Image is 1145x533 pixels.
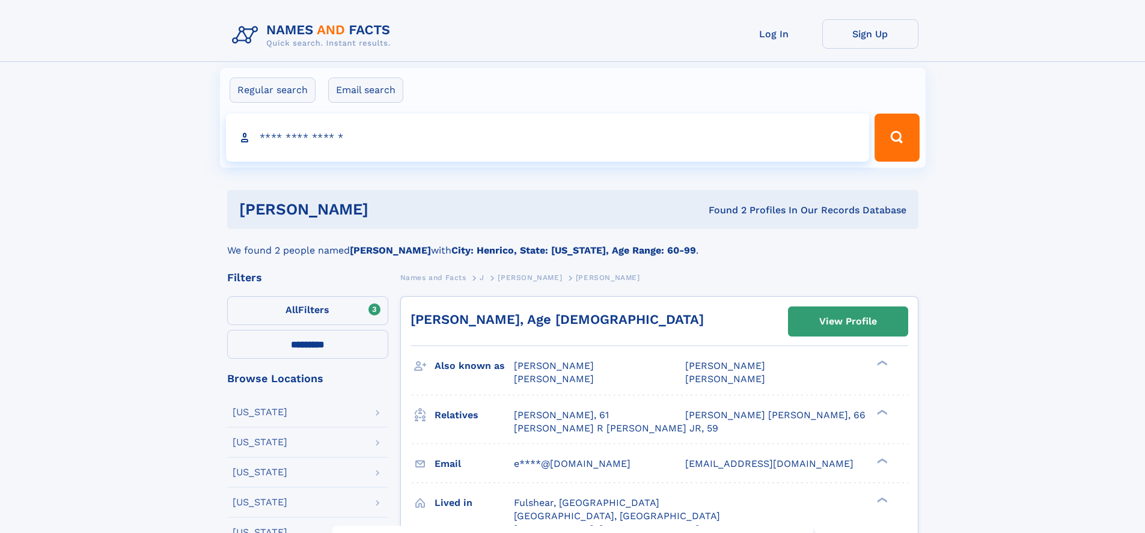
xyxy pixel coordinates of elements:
[514,373,594,385] span: [PERSON_NAME]
[875,114,919,162] button: Search Button
[726,19,822,49] a: Log In
[874,457,888,464] div: ❯
[328,78,403,103] label: Email search
[400,270,466,285] a: Names and Facts
[227,296,388,325] label: Filters
[233,468,287,477] div: [US_STATE]
[874,496,888,504] div: ❯
[435,454,514,474] h3: Email
[233,407,287,417] div: [US_STATE]
[451,245,696,256] b: City: Henrico, State: [US_STATE], Age Range: 60-99
[435,356,514,376] h3: Also known as
[498,273,562,282] span: [PERSON_NAME]
[822,19,918,49] a: Sign Up
[233,498,287,507] div: [US_STATE]
[227,373,388,384] div: Browse Locations
[498,270,562,285] a: [PERSON_NAME]
[539,204,906,217] div: Found 2 Profiles In Our Records Database
[685,409,866,422] a: [PERSON_NAME] [PERSON_NAME], 66
[514,422,718,435] a: [PERSON_NAME] R [PERSON_NAME] JR, 59
[576,273,640,282] span: [PERSON_NAME]
[514,497,659,508] span: Fulshear, [GEOGRAPHIC_DATA]
[227,19,400,52] img: Logo Names and Facts
[480,273,484,282] span: J
[230,78,316,103] label: Regular search
[226,114,870,162] input: search input
[819,308,877,335] div: View Profile
[874,408,888,416] div: ❯
[514,510,720,522] span: [GEOGRAPHIC_DATA], [GEOGRAPHIC_DATA]
[350,245,431,256] b: [PERSON_NAME]
[435,493,514,513] h3: Lived in
[233,437,287,447] div: [US_STATE]
[685,360,765,371] span: [PERSON_NAME]
[514,360,594,371] span: [PERSON_NAME]
[480,270,484,285] a: J
[239,202,539,217] h1: [PERSON_NAME]
[227,272,388,283] div: Filters
[435,405,514,425] h3: Relatives
[411,312,704,327] a: [PERSON_NAME], Age [DEMOGRAPHIC_DATA]
[874,359,888,367] div: ❯
[514,409,609,422] a: [PERSON_NAME], 61
[227,229,918,258] div: We found 2 people named with .
[789,307,908,336] a: View Profile
[285,304,298,315] span: All
[685,458,853,469] span: [EMAIL_ADDRESS][DOMAIN_NAME]
[685,373,765,385] span: [PERSON_NAME]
